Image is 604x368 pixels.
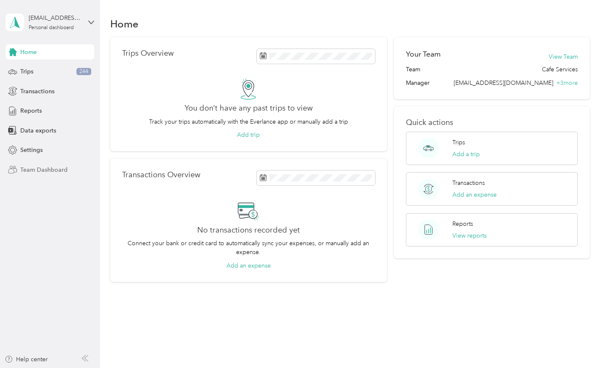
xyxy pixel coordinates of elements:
[20,106,42,115] span: Reports
[556,79,578,87] span: + 3 more
[29,14,82,22] div: [EMAIL_ADDRESS][DOMAIN_NAME]
[122,49,174,58] p: Trips Overview
[406,49,441,60] h2: Your Team
[406,118,577,127] p: Quick actions
[197,226,300,235] h2: No transactions recorded yet
[237,130,260,139] button: Add trip
[454,79,553,87] span: [EMAIL_ADDRESS][DOMAIN_NAME]
[29,25,74,30] div: Personal dashboard
[406,65,420,74] span: Team
[20,67,33,76] span: Trips
[406,78,430,87] span: Manager
[452,190,497,199] button: Add an expense
[185,104,313,113] h2: You don’t have any past trips to view
[122,239,375,257] p: Connect your bank or credit card to automatically sync your expenses, or manually add an expense.
[452,138,465,147] p: Trips
[20,146,43,154] span: Settings
[452,231,487,240] button: View reports
[110,19,139,28] h1: Home
[5,355,48,364] button: Help center
[452,219,473,228] p: Reports
[557,321,604,368] iframe: Everlance-gr Chat Button Frame
[20,87,54,96] span: Transactions
[20,126,56,135] span: Data exports
[452,179,485,187] p: Transactions
[20,165,68,174] span: Team Dashboard
[122,170,200,179] p: Transactions Overview
[452,150,480,159] button: Add a trip
[76,68,91,76] span: 244
[226,261,271,270] button: Add an expense
[20,48,37,57] span: Home
[549,52,578,61] button: View Team
[149,117,348,126] p: Track your trips automatically with the Everlance app or manually add a trip
[542,65,578,74] span: Cafe Services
